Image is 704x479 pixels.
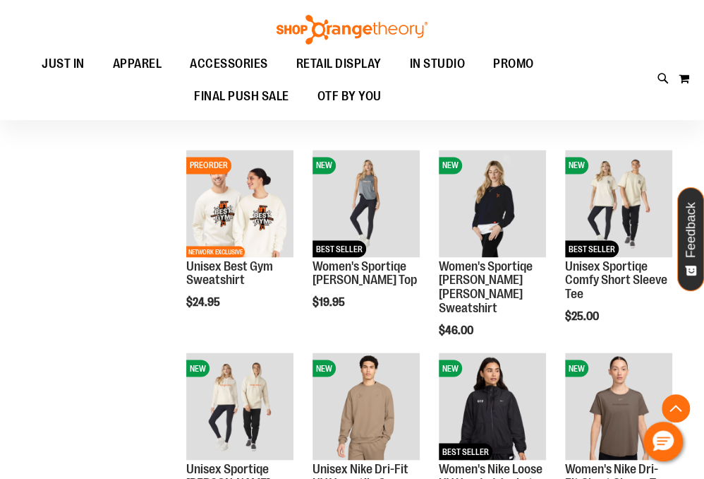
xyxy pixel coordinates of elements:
[99,48,176,80] a: APPAREL
[439,353,546,460] img: Women's Nike Loose UV Hooded Jacket
[312,157,336,174] span: NEW
[643,422,683,461] button: Hello, have a question? Let’s chat.
[432,143,553,372] div: product
[274,15,430,45] img: Shop Orangetheory
[42,48,85,80] span: JUST IN
[565,150,672,257] img: Unisex Sportiqe Comfy Short Sleeve Tee
[312,150,420,257] img: Women's Sportiqe Janie Tank Top
[677,187,704,291] button: Feedback - Show survey
[176,48,282,81] a: ACCESSORIES
[565,353,672,460] img: Women's Nike Dri-Fit Short Sleeve Tee
[186,360,210,377] span: NEW
[662,394,690,422] button: Back To Top
[312,240,366,257] span: BEST SELLER
[439,259,533,314] a: Women's Sportiqe [PERSON_NAME] [PERSON_NAME] Sweatshirt
[186,295,222,308] span: $24.95
[439,324,475,336] span: $46.00
[565,309,601,322] span: $25.00
[186,353,293,460] img: Unisex Sportiqe Olsen Hoodie
[565,240,619,257] span: BEST SELLER
[410,48,466,80] span: IN STUDIO
[186,150,293,257] img: Unisex Best Gym Sweatshirt
[113,48,162,80] span: APPAREL
[312,353,420,460] img: Unisex Nike Dri-Fit UV Versatile Crew Sweatshirt
[194,81,289,112] span: FINAL PUSH SALE
[305,143,427,344] div: product
[282,48,396,81] a: RETAIL DISPLAY
[190,48,268,80] span: ACCESSORIES
[186,353,293,462] a: Unisex Sportiqe Olsen HoodieNEW
[439,150,546,257] img: Women's Sportiqe Ashlyn French Terry Crewneck Sweatshirt
[565,157,588,174] span: NEW
[186,150,293,259] a: Unisex Best Gym SweatshirtPREORDERNETWORK EXCLUSIVE
[312,353,420,462] a: Unisex Nike Dri-Fit UV Versatile Crew SweatshirtNEW
[565,150,672,259] a: Unisex Sportiqe Comfy Short Sleeve TeeNEWBEST SELLER
[565,353,672,462] a: Women's Nike Dri-Fit Short Sleeve TeeNEW
[312,259,417,287] a: Women's Sportiqe [PERSON_NAME] Top
[439,443,492,460] span: BEST SELLER
[439,353,546,462] a: Women's Nike Loose UV Hooded JacketNEWBEST SELLER
[186,157,231,174] span: PREORDER
[565,360,588,377] span: NEW
[684,202,698,258] span: Feedback
[312,360,336,377] span: NEW
[439,150,546,259] a: Women's Sportiqe Ashlyn French Terry Crewneck SweatshirtNEW
[312,295,347,308] span: $19.95
[180,81,303,113] a: FINAL PUSH SALE
[312,150,420,259] a: Women's Sportiqe Janie Tank TopNEWBEST SELLER
[565,259,667,301] a: Unisex Sportiqe Comfy Short Sleeve Tee
[558,143,679,358] div: product
[296,48,382,80] span: RETAIL DISPLAY
[479,48,548,81] a: PROMO
[439,157,462,174] span: NEW
[303,81,396,113] a: OTF BY YOU
[186,259,273,287] a: Unisex Best Gym Sweatshirt
[439,360,462,377] span: NEW
[28,48,99,81] a: JUST IN
[396,48,480,81] a: IN STUDIO
[179,143,301,344] div: product
[493,48,534,80] span: PROMO
[186,246,245,257] span: NETWORK EXCLUSIVE
[317,81,382,112] span: OTF BY YOU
